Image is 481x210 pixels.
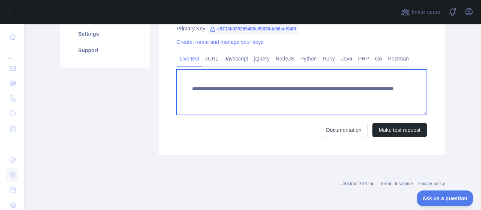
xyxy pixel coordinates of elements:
a: cURL [202,53,221,65]
a: jQuery [251,53,272,65]
button: Make test request [372,123,427,137]
a: Terms of service [380,181,413,186]
a: Python [297,53,320,65]
a: Privacy policy [417,181,445,186]
span: Invite users [411,8,440,17]
div: ... [6,45,18,60]
a: Live test [177,53,202,65]
a: Javascript [221,53,251,65]
a: Go [372,53,385,65]
a: Settings [69,26,141,42]
a: Create, rotate and manage your keys [177,39,263,45]
a: Documentation [320,123,368,137]
div: ... [6,137,18,152]
button: Invite users [399,6,442,18]
iframe: Toggle Customer Support [417,190,473,206]
a: Support [69,42,141,59]
a: Postman [385,53,412,65]
a: Ruby [320,53,338,65]
a: PHP [355,53,372,65]
div: Primary Key: [177,25,427,32]
a: Java [338,53,355,65]
span: e9713b039289489c99036de56ccf94f9 [207,23,299,35]
a: NodeJS [272,53,297,65]
a: Abstract API Inc. [342,181,376,186]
